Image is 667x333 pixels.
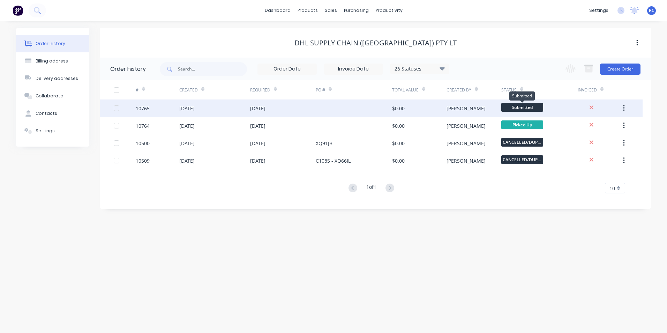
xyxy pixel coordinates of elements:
div: [DATE] [250,122,265,129]
div: [DATE] [179,140,195,147]
div: XQ91JB [316,140,332,147]
span: RC [649,7,654,14]
div: 10500 [136,140,150,147]
div: purchasing [340,5,372,16]
div: [DATE] [179,157,195,164]
div: Status [501,87,517,93]
div: products [294,5,321,16]
div: Invoiced [578,80,621,99]
div: Billing address [36,58,68,64]
div: Contacts [36,110,57,117]
div: Settings [36,128,55,134]
button: Create Order [600,64,640,75]
input: Invoice Date [324,64,383,74]
div: productivity [372,5,406,16]
button: Contacts [16,105,89,122]
input: Search... [178,62,247,76]
input: Order Date [258,64,316,74]
div: [DATE] [250,105,265,112]
div: Collaborate [36,93,63,99]
span: 10 [609,185,615,192]
div: Delivery addresses [36,75,78,82]
div: $0.00 [392,140,405,147]
button: Order history [16,35,89,52]
div: Created [179,80,250,99]
div: $0.00 [392,122,405,129]
div: settings [586,5,612,16]
div: Status [501,80,578,99]
div: # [136,87,138,93]
div: 10509 [136,157,150,164]
div: Total Value [392,87,419,93]
div: 10765 [136,105,150,112]
div: [PERSON_NAME] [447,157,486,164]
div: [DATE] [179,122,195,129]
span: Submitted [501,103,543,112]
button: Collaborate [16,87,89,105]
button: Settings [16,122,89,140]
div: 1 of 1 [366,183,376,193]
button: Delivery addresses [16,70,89,87]
div: [PERSON_NAME] [447,122,486,129]
div: [DATE] [179,105,195,112]
div: sales [321,5,340,16]
div: Required [250,80,316,99]
div: [PERSON_NAME] [447,105,486,112]
div: Submitted [509,91,535,101]
div: DHL Supply Chain ([GEOGRAPHIC_DATA]) Pty Lt [294,39,457,47]
div: # [136,80,179,99]
div: Order history [110,65,146,73]
div: C1085 - XQ66IL [316,157,351,164]
div: Total Value [392,80,447,99]
div: Invoiced [578,87,597,93]
span: CANCELLED/DUPLI... [501,138,543,147]
span: CANCELLED/DUPLI... [501,155,543,164]
div: Order history [36,40,65,47]
div: $0.00 [392,157,405,164]
div: [PERSON_NAME] [447,140,486,147]
span: Picked Up [501,120,543,129]
div: [DATE] [250,140,265,147]
div: PO # [316,80,392,99]
div: $0.00 [392,105,405,112]
div: Created By [447,80,501,99]
div: 26 Statuses [390,65,449,73]
img: Factory [13,5,23,16]
div: [DATE] [250,157,265,164]
div: PO # [316,87,325,93]
div: Created By [447,87,471,93]
button: Billing address [16,52,89,70]
div: Created [179,87,198,93]
div: Required [250,87,270,93]
div: 10764 [136,122,150,129]
a: dashboard [261,5,294,16]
